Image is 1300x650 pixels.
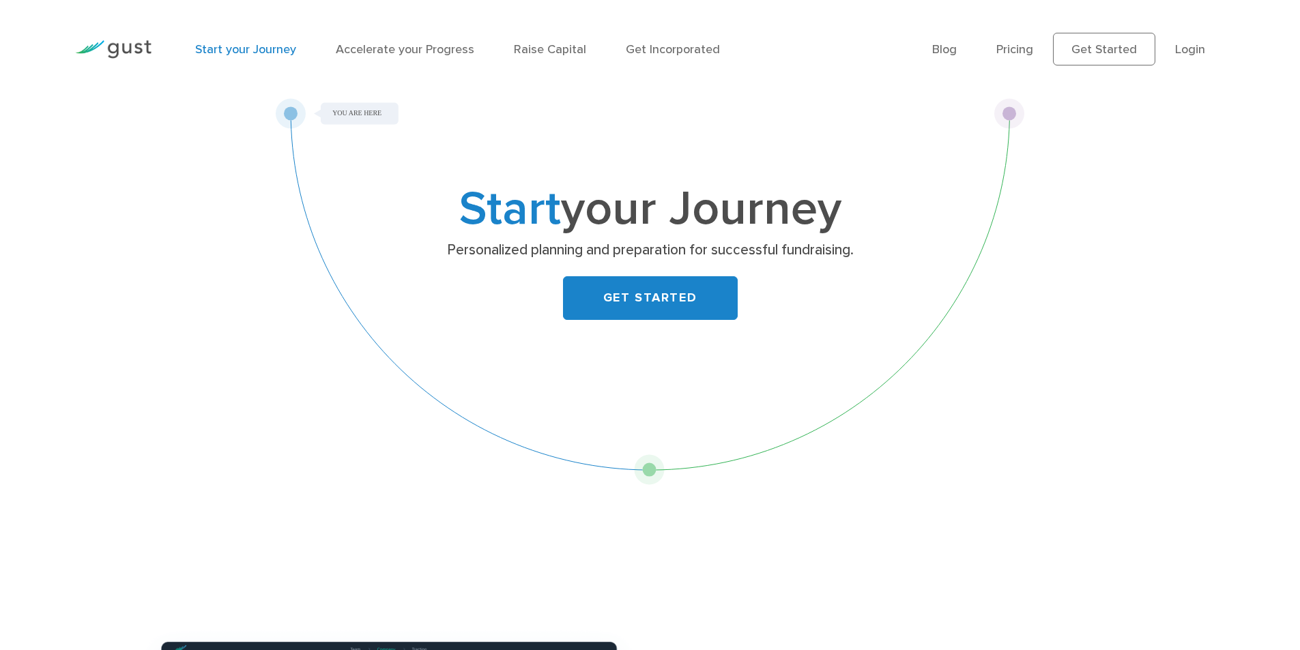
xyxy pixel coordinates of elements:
[563,276,738,320] a: GET STARTED
[996,42,1033,57] a: Pricing
[386,241,914,260] p: Personalized planning and preparation for successful fundraising.
[1053,33,1155,65] a: Get Started
[195,42,296,57] a: Start your Journey
[626,42,720,57] a: Get Incorporated
[514,42,586,57] a: Raise Capital
[1175,42,1205,57] a: Login
[932,42,957,57] a: Blog
[75,40,151,59] img: Gust Logo
[336,42,474,57] a: Accelerate your Progress
[459,180,561,237] span: Start
[381,188,920,231] h1: your Journey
